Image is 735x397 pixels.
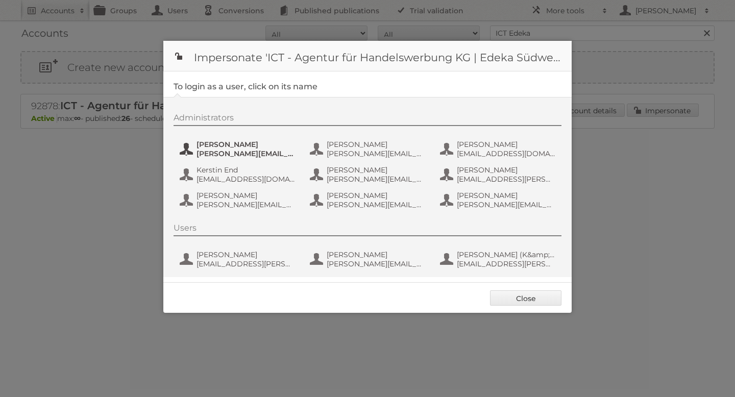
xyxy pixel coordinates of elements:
[179,164,299,185] button: Kerstin End [EMAIL_ADDRESS][DOMAIN_NAME]
[457,191,556,200] span: [PERSON_NAME]
[197,175,296,184] span: [EMAIL_ADDRESS][DOMAIN_NAME]
[457,140,556,149] span: [PERSON_NAME]
[163,41,572,71] h1: Impersonate 'ICT - Agentur für Handelswerbung KG | Edeka Südwest'
[309,249,429,269] button: [PERSON_NAME] [PERSON_NAME][EMAIL_ADDRESS][PERSON_NAME][DOMAIN_NAME]
[179,190,299,210] button: [PERSON_NAME] [PERSON_NAME][EMAIL_ADDRESS][PERSON_NAME][DOMAIN_NAME]
[327,200,426,209] span: [PERSON_NAME][EMAIL_ADDRESS][PERSON_NAME][DOMAIN_NAME]
[174,223,561,236] div: Users
[457,149,556,158] span: [EMAIL_ADDRESS][DOMAIN_NAME]
[197,259,296,268] span: [EMAIL_ADDRESS][PERSON_NAME][DOMAIN_NAME]
[439,190,559,210] button: [PERSON_NAME] [PERSON_NAME][EMAIL_ADDRESS][PERSON_NAME][DOMAIN_NAME]
[309,164,429,185] button: [PERSON_NAME] [PERSON_NAME][EMAIL_ADDRESS][PERSON_NAME][DOMAIN_NAME]
[457,200,556,209] span: [PERSON_NAME][EMAIL_ADDRESS][PERSON_NAME][DOMAIN_NAME]
[197,250,296,259] span: [PERSON_NAME]
[327,259,426,268] span: [PERSON_NAME][EMAIL_ADDRESS][PERSON_NAME][DOMAIN_NAME]
[490,290,561,306] a: Close
[327,149,426,158] span: [PERSON_NAME][EMAIL_ADDRESS][PERSON_NAME][DOMAIN_NAME]
[327,250,426,259] span: [PERSON_NAME]
[174,82,317,91] legend: To login as a user, click on its name
[197,200,296,209] span: [PERSON_NAME][EMAIL_ADDRESS][PERSON_NAME][DOMAIN_NAME]
[327,175,426,184] span: [PERSON_NAME][EMAIL_ADDRESS][PERSON_NAME][DOMAIN_NAME]
[327,165,426,175] span: [PERSON_NAME]
[327,140,426,149] span: [PERSON_NAME]
[197,140,296,149] span: [PERSON_NAME]
[457,165,556,175] span: [PERSON_NAME]
[179,139,299,159] button: [PERSON_NAME] [PERSON_NAME][EMAIL_ADDRESS][PERSON_NAME][DOMAIN_NAME]
[439,139,559,159] button: [PERSON_NAME] [EMAIL_ADDRESS][DOMAIN_NAME]
[457,175,556,184] span: [EMAIL_ADDRESS][PERSON_NAME][DOMAIN_NAME]
[457,250,556,259] span: [PERSON_NAME] (K&amp;D)
[327,191,426,200] span: [PERSON_NAME]
[197,165,296,175] span: Kerstin End
[174,113,561,126] div: Administrators
[179,249,299,269] button: [PERSON_NAME] [EMAIL_ADDRESS][PERSON_NAME][DOMAIN_NAME]
[439,249,559,269] button: [PERSON_NAME] (K&amp;D) [EMAIL_ADDRESS][PERSON_NAME][DOMAIN_NAME]
[197,149,296,158] span: [PERSON_NAME][EMAIL_ADDRESS][PERSON_NAME][DOMAIN_NAME]
[439,164,559,185] button: [PERSON_NAME] [EMAIL_ADDRESS][PERSON_NAME][DOMAIN_NAME]
[457,259,556,268] span: [EMAIL_ADDRESS][PERSON_NAME][DOMAIN_NAME]
[197,191,296,200] span: [PERSON_NAME]
[309,139,429,159] button: [PERSON_NAME] [PERSON_NAME][EMAIL_ADDRESS][PERSON_NAME][DOMAIN_NAME]
[309,190,429,210] button: [PERSON_NAME] [PERSON_NAME][EMAIL_ADDRESS][PERSON_NAME][DOMAIN_NAME]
